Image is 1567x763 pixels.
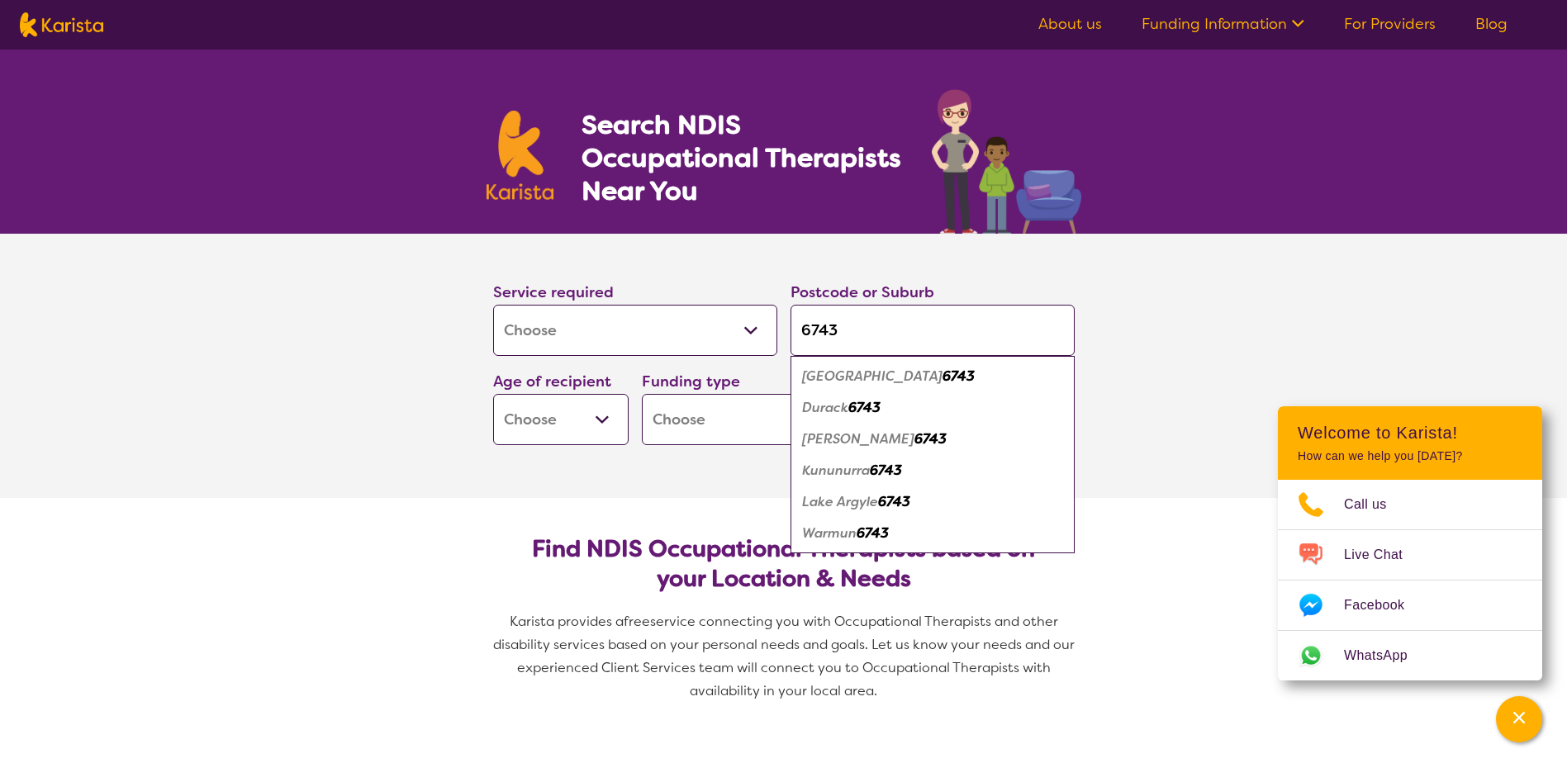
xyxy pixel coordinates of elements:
h2: Find NDIS Occupational Therapists based on your Location & Needs [506,534,1061,594]
img: Karista logo [487,111,554,200]
button: Channel Menu [1496,696,1542,742]
a: Blog [1475,14,1508,34]
div: Gibb 6743 [799,424,1066,455]
a: Funding Information [1142,14,1304,34]
p: How can we help you [DATE]? [1298,449,1522,463]
span: free [624,613,650,630]
h2: Welcome to Karista! [1298,423,1522,443]
label: Postcode or Suburb [791,282,934,302]
div: Kununurra 6743 [799,455,1066,486]
em: 6743 [848,399,881,416]
img: Karista logo [20,12,103,37]
span: Live Chat [1344,543,1422,567]
span: service connecting you with Occupational Therapists and other disability services based on your p... [493,613,1078,699]
em: Warmun [802,524,857,542]
label: Service required [493,282,614,302]
em: 6743 [914,430,947,448]
h1: Search NDIS Occupational Therapists Near You [582,108,903,207]
div: Channel Menu [1278,406,1542,680]
label: Age of recipient [493,372,611,391]
em: 6743 [878,493,910,510]
a: For Providers [1344,14,1436,34]
span: WhatsApp [1344,643,1427,668]
em: 6743 [943,367,975,385]
div: Warmun 6743 [799,518,1066,549]
span: Karista provides a [510,613,624,630]
em: Durack [802,399,848,416]
em: 6743 [857,524,889,542]
ul: Choose channel [1278,480,1542,680]
div: Cambridge Gulf 6743 [799,361,1066,392]
em: 6743 [870,462,902,479]
label: Funding type [642,372,740,391]
span: Facebook [1344,593,1424,618]
span: Call us [1344,492,1407,517]
em: [GEOGRAPHIC_DATA] [802,367,943,385]
em: Kununurra [802,462,870,479]
a: Web link opens in a new tab. [1278,631,1542,680]
input: Type [791,305,1075,356]
img: occupational-therapy [932,89,1081,234]
em: [PERSON_NAME] [802,430,914,448]
div: Lake Argyle 6743 [799,486,1066,518]
em: Lake Argyle [802,493,878,510]
div: Durack 6743 [799,392,1066,424]
a: About us [1038,14,1102,34]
